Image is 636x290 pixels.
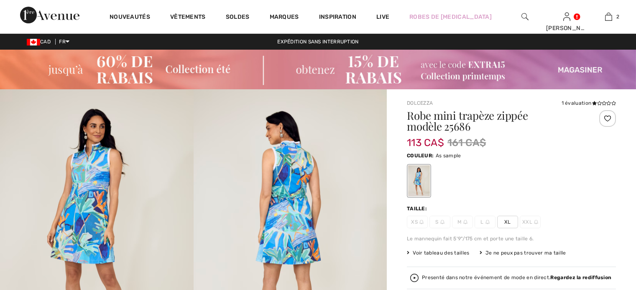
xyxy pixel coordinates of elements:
[407,235,616,242] div: Le mannequin fait 5'9"/175 cm et porte une taille 6.
[422,275,611,280] div: Presenté dans notre événement de mode en direct.
[410,274,419,282] img: Regardez la rediffusion
[407,110,581,132] h1: Robe mini trapèze zippée modèle 25686
[407,216,428,228] span: XS
[475,216,496,228] span: L
[521,12,529,22] img: recherche
[270,13,299,22] a: Marques
[27,39,40,45] img: Canadian Dollar
[409,13,492,21] a: Robes de [MEDICAL_DATA]
[550,275,611,280] strong: Regardez la rediffusion
[407,205,429,212] div: Taille:
[170,13,206,22] a: Vêtements
[605,12,612,22] img: Mon panier
[485,220,490,224] img: ring-m.svg
[429,216,450,228] span: S
[27,39,54,45] span: CAD
[407,129,444,149] span: 113 CA$
[447,135,486,150] span: 161 CA$
[407,249,470,257] span: Voir tableau des tailles
[407,100,433,106] a: Dolcezza
[419,220,424,224] img: ring-m.svg
[408,165,430,197] div: As sample
[546,24,587,33] div: [PERSON_NAME]
[616,13,619,20] span: 2
[407,153,434,159] span: Couleur:
[562,99,616,107] div: 1 évaluation
[110,13,150,22] a: Nouveautés
[440,220,444,224] img: ring-m.svg
[520,216,541,228] span: XXL
[376,13,389,21] a: Live
[480,249,566,257] div: Je ne peux pas trouver ma taille
[534,220,538,224] img: ring-m.svg
[588,12,629,22] a: 2
[563,12,570,22] img: Mes infos
[59,39,69,45] span: FR
[463,220,467,224] img: ring-m.svg
[436,153,461,159] span: As sample
[20,7,79,23] img: 1ère Avenue
[497,216,518,228] span: XL
[563,13,570,20] a: Se connecter
[452,216,473,228] span: M
[319,13,356,22] span: Inspiration
[226,13,250,22] a: Soldes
